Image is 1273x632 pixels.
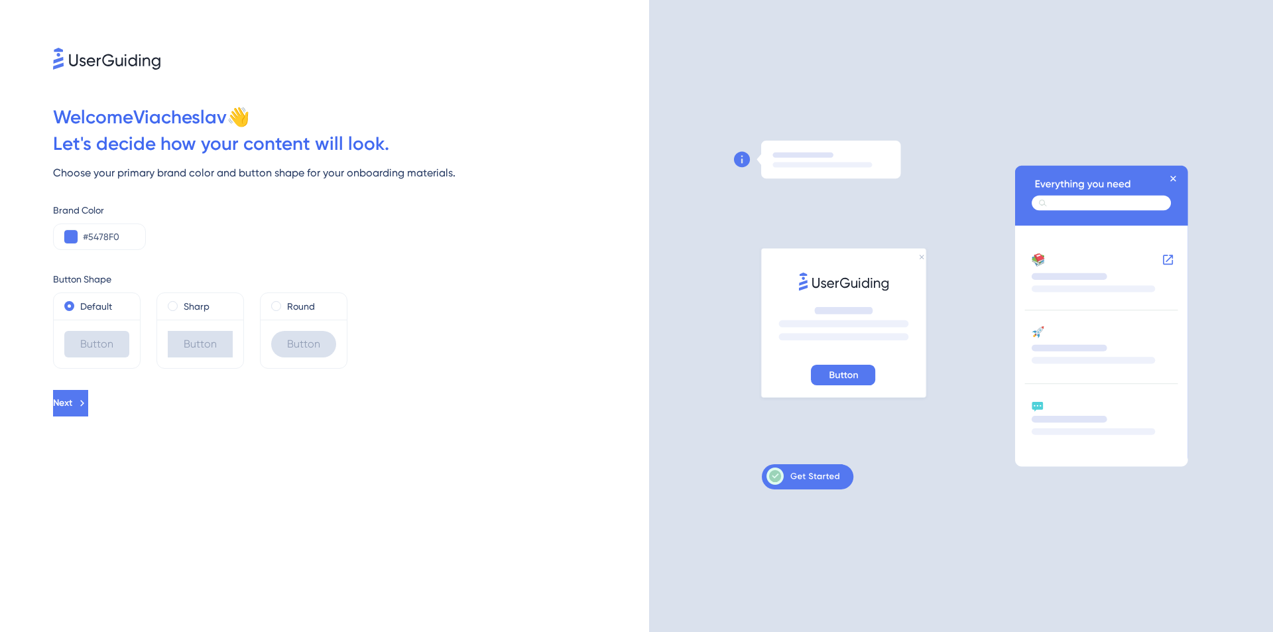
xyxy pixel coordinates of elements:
[53,395,72,411] span: Next
[64,331,129,357] div: Button
[53,165,649,181] div: Choose your primary brand color and button shape for your onboarding materials.
[53,131,649,157] div: Let ' s decide how your content will look.
[53,104,649,131] div: Welcome Viacheslav 👋
[287,298,315,314] label: Round
[168,331,233,357] div: Button
[53,271,649,287] div: Button Shape
[80,298,112,314] label: Default
[184,298,210,314] label: Sharp
[53,202,649,218] div: Brand Color
[271,331,336,357] div: Button
[53,390,88,416] button: Next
